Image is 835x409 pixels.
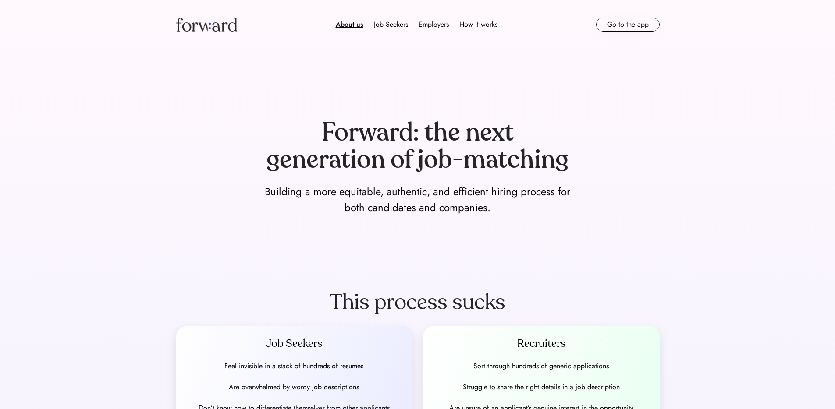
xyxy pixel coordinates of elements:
[596,18,660,32] button: Go to the app
[176,18,237,32] img: Forward logo
[336,19,363,30] div: About us
[224,361,363,371] div: Feel invisible in a stack of hundreds of resumes
[434,337,649,351] div: Recruiters
[473,361,609,371] div: Sort through hundreds of generic applications
[187,337,402,351] div: Job Seekers
[229,382,359,392] div: Are overwhelmed by wordy job descriptions
[374,19,408,30] div: Job Seekers
[463,382,620,392] div: Struggle to share the right details in a job description
[459,19,497,30] div: How it works
[260,184,576,215] div: Building a more equitable, authentic, and efficient hiring process for both candidates and compan...
[419,19,449,30] div: Employers
[260,119,576,173] div: Forward: the next generation of job-matching
[330,289,505,315] div: This process sucks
